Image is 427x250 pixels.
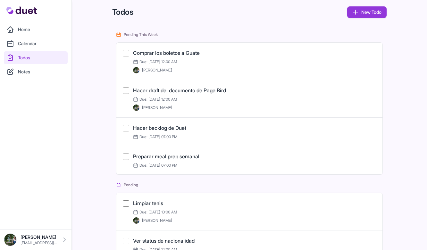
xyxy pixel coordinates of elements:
a: Todos [4,51,68,64]
p: [PERSON_NAME] [21,234,57,240]
img: DSC08576_Original.jpeg [133,67,139,73]
a: Notes [4,65,68,78]
a: New Todo [347,6,387,18]
a: Hacer draft del documento de Page Bird [133,87,226,94]
span: Due: [DATE] 12:00 AM [133,97,177,102]
span: [PERSON_NAME] [142,68,172,73]
img: DSC08576_Original.jpeg [133,217,139,224]
span: [PERSON_NAME] [142,105,172,110]
span: Due: [DATE] 10:00 AM [133,210,177,215]
span: Due: [DATE] 12:00 AM [133,59,177,64]
h2: Pending [116,182,383,188]
a: Preparar meal prep semanal [133,153,199,160]
a: Ver status de nacionalidad [133,238,195,244]
a: Comprar los boletos a Guate [133,50,200,56]
a: [PERSON_NAME] [EMAIL_ADDRESS][DOMAIN_NAME] [4,233,68,246]
img: DSC08576_Original.jpeg [4,233,17,246]
a: Hacer backlog de Duet [133,125,186,131]
a: Home [4,23,68,36]
img: DSC08576_Original.jpeg [133,104,139,111]
p: [EMAIL_ADDRESS][DOMAIN_NAME] [21,240,57,246]
a: Limpiar tenis [133,200,163,206]
a: Calendar [4,37,68,50]
span: Due: [DATE] 07:00 PM [133,134,177,139]
span: [PERSON_NAME] [142,218,172,223]
h1: Todos [112,7,133,17]
span: Due: [DATE] 07:00 PM [133,163,177,168]
h2: Pending This Week [116,32,383,37]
